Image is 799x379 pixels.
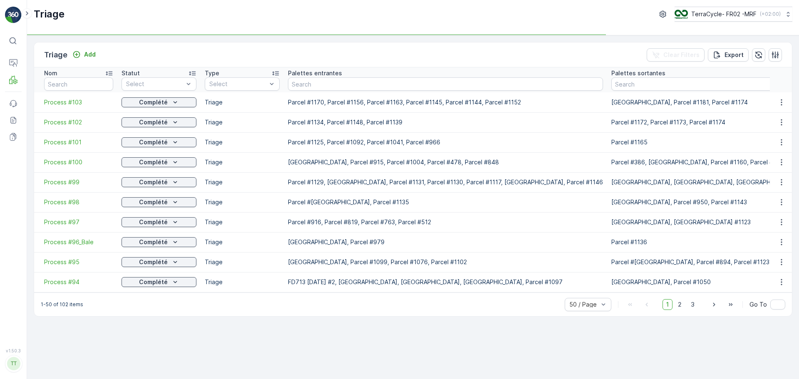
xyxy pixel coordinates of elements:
button: TT [5,355,22,372]
a: Process #96_Bale [44,238,113,246]
button: Export [708,48,749,62]
p: Complété [139,138,168,146]
p: Complété [139,198,168,206]
p: TerraCycle- FR02 -MRF [691,10,757,18]
p: Triage [205,238,280,246]
p: Triage [205,158,280,166]
p: Complété [139,178,168,186]
button: Complété [122,117,196,127]
button: Complété [122,97,196,107]
p: Triage [205,198,280,206]
img: terracycle.png [675,10,688,19]
p: Clear Filters [663,51,700,59]
p: Complété [139,218,168,226]
span: 3 [687,299,698,310]
a: Process #98 [44,198,113,206]
button: Complété [122,237,196,247]
p: Complété [139,98,168,107]
button: Complété [122,257,196,267]
button: Complété [122,277,196,287]
span: 1 [663,299,672,310]
button: Clear Filters [647,48,705,62]
p: [GEOGRAPHIC_DATA], Parcel #979 [288,238,603,246]
a: Process #101 [44,138,113,146]
p: ( +02:00 ) [760,11,781,17]
p: Parcel #[GEOGRAPHIC_DATA], Parcel #1135 [288,198,603,206]
p: Parcel #1134, Parcel #1148, Parcel #1139 [288,118,603,126]
button: TerraCycle- FR02 -MRF(+02:00) [675,7,792,22]
p: Triage [44,49,67,61]
p: Triage [205,178,280,186]
p: Select [209,80,267,88]
a: Process #97 [44,218,113,226]
a: Process #94 [44,278,113,286]
a: Process #100 [44,158,113,166]
p: Parcel #1129, [GEOGRAPHIC_DATA], Parcel #1131, Parcel #1130, Parcel #1117, [GEOGRAPHIC_DATA], Par... [288,178,603,186]
p: Triage [205,118,280,126]
button: Complété [122,197,196,207]
a: Process #99 [44,178,113,186]
button: Complété [122,157,196,167]
button: Complété [122,177,196,187]
button: Complété [122,137,196,147]
a: Process #102 [44,118,113,126]
p: Export [725,51,744,59]
p: Add [84,50,96,59]
p: Triage [205,278,280,286]
img: logo [5,7,22,23]
p: Complété [139,158,168,166]
p: Triage [34,7,65,21]
p: Nom [44,69,57,77]
a: Process #103 [44,98,113,107]
div: TT [7,357,20,370]
p: Parcel #1170, Parcel #1156, Parcel #1163, Parcel #1145, Parcel #1144, Parcel #1152 [288,98,603,107]
p: Complété [139,238,168,246]
p: Complété [139,258,168,266]
p: Type [205,69,219,77]
p: Complété [139,118,168,126]
button: Complété [122,217,196,227]
span: Go To [749,300,767,309]
p: Complété [139,278,168,286]
p: Triage [205,98,280,107]
p: Palettes entrantes [288,69,342,77]
p: Triage [205,218,280,226]
p: Triage [205,258,280,266]
p: Parcel #916, Parcel #819, Parcel #763, Parcel #512 [288,218,603,226]
input: Search [44,77,113,91]
p: Palettes sortantes [611,69,665,77]
p: Triage [205,138,280,146]
p: Select [126,80,184,88]
a: Process #95 [44,258,113,266]
span: v 1.50.3 [5,348,22,353]
input: Search [288,77,603,91]
button: Add [69,50,99,59]
p: Statut [122,69,140,77]
p: 1-50 of 102 items [41,301,83,308]
p: FD713 [DATE] #2, [GEOGRAPHIC_DATA], [GEOGRAPHIC_DATA], [GEOGRAPHIC_DATA], Parcel #1097 [288,278,603,286]
p: Parcel #1125, Parcel #1092, Parcel #1041, Parcel #966 [288,138,603,146]
p: [GEOGRAPHIC_DATA], Parcel #1099, Parcel #1076, Parcel #1102 [288,258,603,266]
p: [GEOGRAPHIC_DATA], Parcel #915, Parcel #1004, Parcel #478, Parcel #848 [288,158,603,166]
span: 2 [674,299,685,310]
